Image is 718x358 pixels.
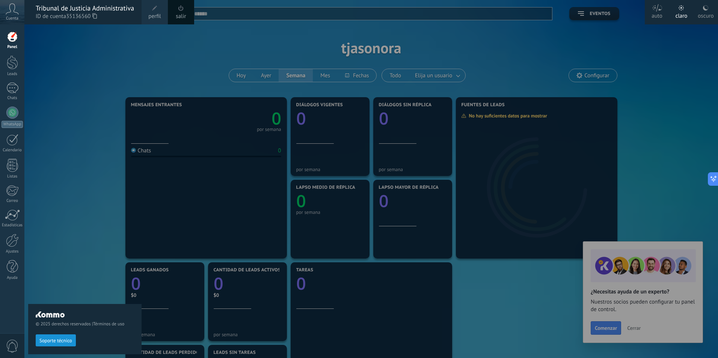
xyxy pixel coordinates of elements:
[36,12,134,21] span: ID de cuenta
[66,12,97,21] span: 35136560
[2,96,23,101] div: Chats
[39,338,72,343] span: Soporte técnico
[2,45,23,50] div: Panel
[148,12,161,21] span: perfil
[6,16,18,21] span: Cuenta
[36,334,76,346] button: Soporte técnico
[698,5,713,24] div: oscuro
[2,275,23,280] div: Ayuda
[36,337,76,343] a: Soporte técnico
[2,223,23,228] div: Estadísticas
[93,321,124,327] a: Términos de uso
[2,249,23,254] div: Ajustes
[36,321,134,327] span: © 2025 derechos reservados |
[2,199,23,203] div: Correo
[2,148,23,153] div: Calendario
[676,5,688,24] div: claro
[176,12,186,21] a: salir
[2,72,23,77] div: Leads
[36,4,134,12] div: Tribunal de Justicia Administrativa Sonora
[652,5,662,24] div: auto
[2,174,23,179] div: Listas
[2,121,23,128] div: WhatsApp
